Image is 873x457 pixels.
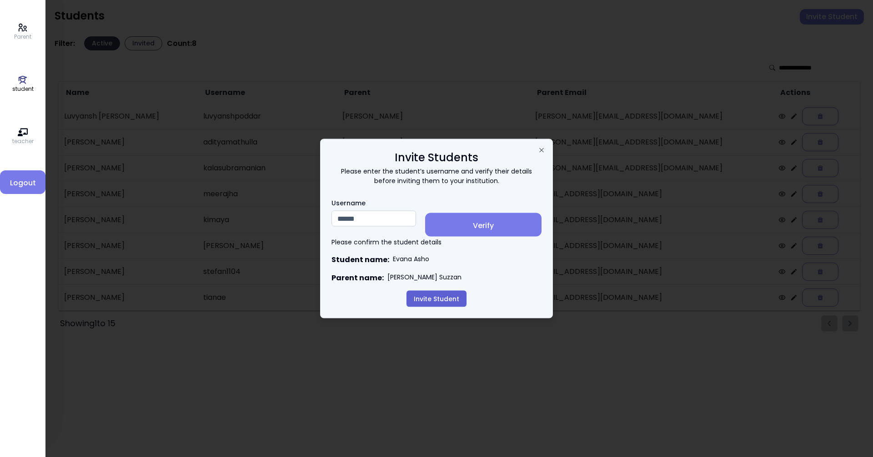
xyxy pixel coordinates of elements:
[331,238,542,247] p: Please confirm the student details
[331,199,416,208] label: Username
[425,213,542,237] button: Verify
[387,273,462,283] p: [PERSON_NAME] Suzzan
[432,220,534,231] span: Verify
[331,150,542,165] h2: Invite Students
[331,167,542,186] p: Please enter the student’s username and verify their details before inviting them to your institu...
[331,273,384,283] b: Parent name:
[331,254,389,265] b: Student name:
[406,291,467,307] button: Invite Student
[393,254,429,265] p: Evana Asho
